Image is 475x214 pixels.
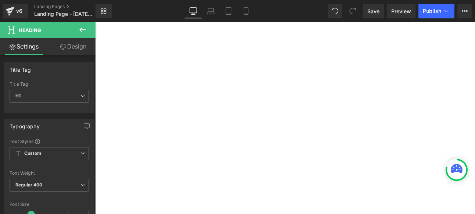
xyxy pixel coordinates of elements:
[24,150,41,157] b: Custom
[10,202,89,207] div: Font Size
[328,4,342,18] button: Undo
[15,182,43,188] b: Regular 400
[96,4,112,18] a: New Library
[345,4,360,18] button: Redo
[387,4,415,18] a: Preview
[10,119,40,129] div: Typography
[10,171,89,176] div: Font Weight
[391,7,411,15] span: Preview
[202,4,220,18] a: Laptop
[220,4,237,18] a: Tablet
[10,82,89,87] div: Title Tag
[184,4,202,18] a: Desktop
[15,6,24,16] div: v6
[367,7,379,15] span: Save
[423,8,441,14] span: Publish
[10,63,31,73] div: Title Tag
[34,4,108,10] a: Landing Pages
[457,4,472,18] button: More
[49,38,97,55] a: Design
[3,4,28,18] a: v6
[34,11,94,17] span: Landing Page - [DATE] 10:50:34
[19,27,41,33] span: Heading
[418,4,454,18] button: Publish
[10,138,89,144] div: Text Styles
[237,4,255,18] a: Mobile
[15,93,21,99] b: H1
